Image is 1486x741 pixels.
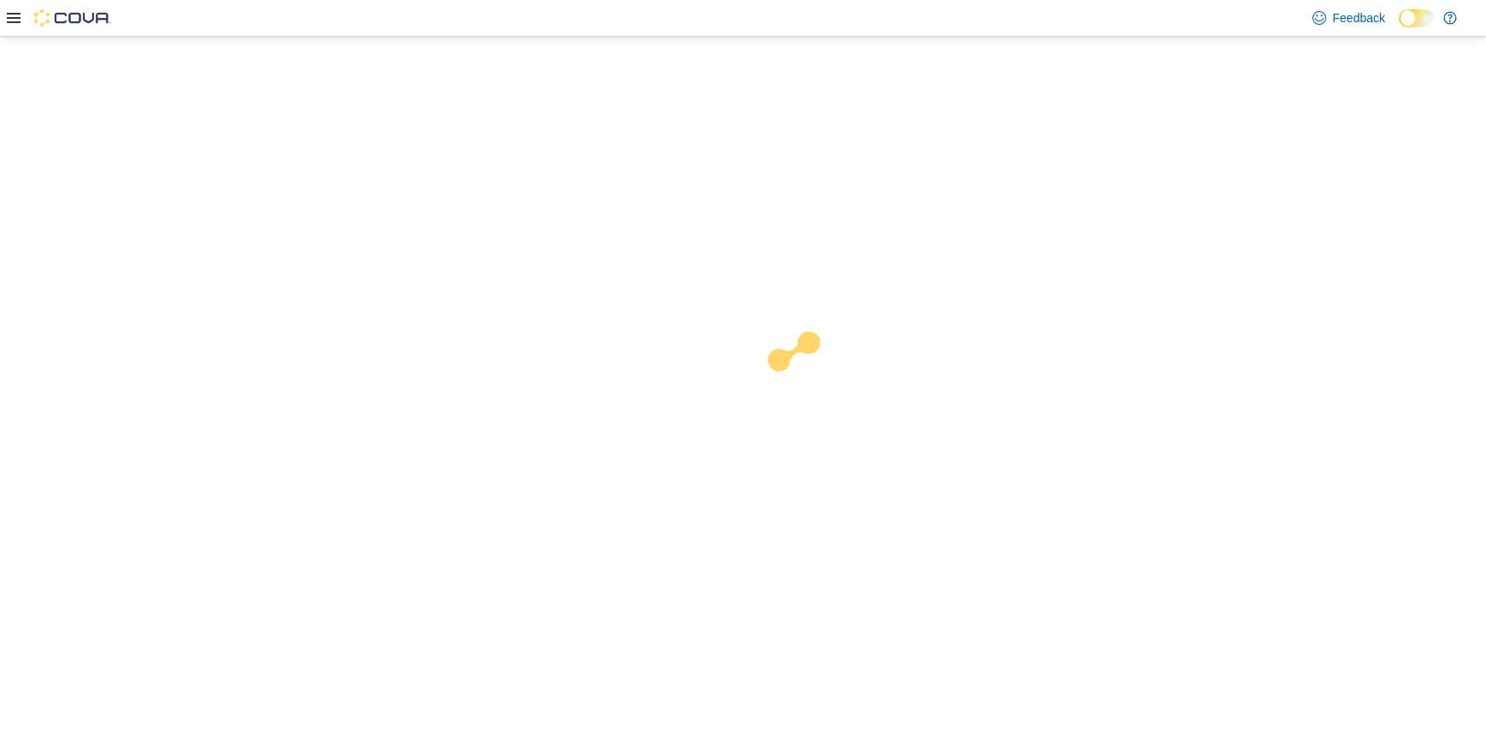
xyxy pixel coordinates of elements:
a: Feedback [1306,1,1392,35]
img: Cova [34,9,111,26]
img: cova-loader [743,319,871,447]
input: Dark Mode [1399,9,1435,27]
span: Dark Mode [1399,27,1400,28]
span: Feedback [1333,9,1385,26]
